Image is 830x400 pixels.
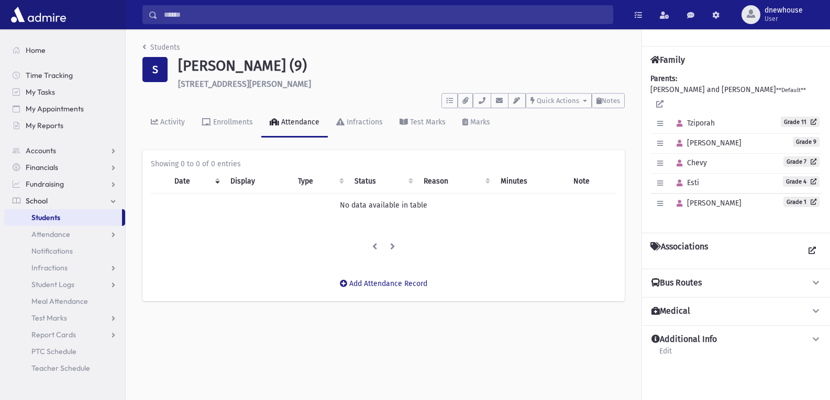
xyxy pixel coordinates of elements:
div: [PERSON_NAME] and [PERSON_NAME] [650,73,822,224]
button: Notes [592,93,625,108]
a: Home [4,42,125,59]
th: Minutes [494,169,568,193]
a: My Tasks [4,84,125,100]
span: Esti [672,178,699,187]
h4: Bus Routes [651,278,702,289]
a: Grade 11 [781,117,820,127]
th: Reason: activate to sort column ascending [417,169,494,193]
div: Enrollments [211,118,253,127]
a: Students [142,43,180,52]
h4: Family [650,55,685,65]
a: Fundraising [4,176,125,192]
h6: [STREET_ADDRESS][PERSON_NAME] [178,79,625,89]
h4: Medical [651,306,690,317]
div: Activity [158,118,185,127]
span: Attendance [31,230,70,239]
div: S [142,57,168,82]
a: Time Tracking [4,67,125,84]
a: Student Logs [4,276,125,293]
a: Infractions [4,259,125,276]
span: Accounts [26,146,56,155]
a: Grade 1 [783,197,820,207]
a: Report Cards [4,326,125,343]
a: Test Marks [4,310,125,326]
span: [PERSON_NAME] [672,139,742,147]
a: Teacher Schedule [4,360,125,376]
img: AdmirePro [8,4,69,25]
span: My Tasks [26,87,55,97]
span: Fundraising [26,179,64,189]
a: PTC Schedule [4,343,125,360]
span: Home [26,45,46,55]
h4: Additional Info [651,334,717,345]
span: Report Cards [31,330,76,339]
td: No data available in table [151,193,616,217]
button: Quick Actions [526,93,592,108]
a: My Reports [4,117,125,134]
span: User [765,15,803,23]
th: Type: activate to sort column ascending [292,169,348,193]
a: Grade 7 [783,156,820,167]
a: Financials [4,159,125,176]
h4: Associations [650,242,708,260]
a: Activity [142,108,193,138]
b: Parents: [650,74,677,83]
div: Test Marks [408,118,446,127]
button: Bus Routes [650,278,822,289]
a: Enrollments [193,108,261,138]
a: Attendance [4,226,125,243]
span: Quick Actions [537,97,579,105]
th: Status: activate to sort column ascending [348,169,418,193]
span: [PERSON_NAME] [672,199,742,208]
a: Grade 4 [783,176,820,187]
div: Marks [468,118,490,127]
th: Display [224,169,292,193]
a: Accounts [4,142,125,159]
span: Meal Attendance [31,296,88,306]
span: Test Marks [31,313,67,323]
nav: breadcrumb [142,42,180,57]
span: Financials [26,163,58,172]
button: Medical [650,306,822,317]
span: Notifications [31,246,73,256]
div: Attendance [279,118,319,127]
button: Additional Info [650,334,822,345]
div: Showing 0 to 0 of 0 entries [151,158,616,169]
button: Add Attendance Record [333,274,434,293]
a: My Appointments [4,100,125,117]
span: Notes [602,97,620,105]
th: Date: activate to sort column ascending [168,169,224,193]
span: Infractions [31,263,68,272]
span: Students [31,213,60,222]
a: View all Associations [803,242,822,260]
span: Grade 9 [793,137,820,147]
a: School [4,192,125,209]
a: Meal Attendance [4,293,125,310]
div: Infractions [345,118,383,127]
a: Test Marks [391,108,454,138]
span: Tziporah [672,119,715,128]
a: Attendance [261,108,328,138]
span: Time Tracking [26,71,73,80]
span: Chevy [672,158,707,167]
input: Search [158,5,613,24]
span: PTC Schedule [31,347,76,356]
h1: [PERSON_NAME] (9) [178,57,625,75]
a: Infractions [328,108,391,138]
span: My Appointments [26,104,84,113]
th: Note [567,169,616,193]
span: Teacher Schedule [31,363,90,373]
a: Edit [659,345,672,364]
span: Student Logs [31,280,74,289]
a: Students [4,209,122,226]
a: Notifications [4,243,125,259]
a: Marks [454,108,499,138]
span: My Reports [26,121,63,130]
span: School [26,196,48,205]
span: dnewhouse [765,6,803,15]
